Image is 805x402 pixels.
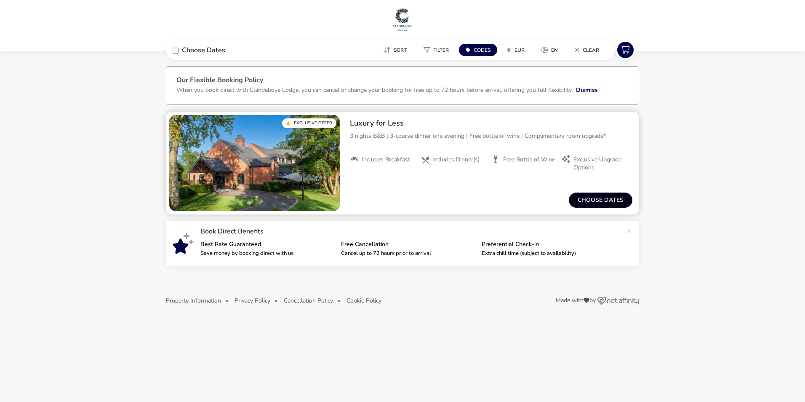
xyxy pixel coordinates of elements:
[376,44,413,56] button: Sort
[501,44,535,56] naf-pibe-menu-bar-item: €EUR
[341,241,475,247] p: Free Cancellation
[347,297,381,304] button: Cookie Policy
[583,47,599,54] span: Clear
[573,156,626,171] span: Exclusive Upgrade Options
[417,44,459,56] naf-pibe-menu-bar-item: Filter
[474,47,490,54] span: Codes
[535,44,565,56] button: en
[392,7,413,32] img: Main Website
[576,86,598,94] button: Dismiss
[341,251,475,256] p: Cancel up to 72 hours prior to arrival
[459,44,497,56] button: Codes
[284,297,333,304] button: Cancellation Policy
[166,40,292,60] div: Choose Dates
[432,156,480,163] span: Includes Dinner(s)
[503,156,555,163] span: Free Bottle of Wine
[501,44,531,56] button: €EUR
[376,44,417,56] naf-pibe-menu-bar-item: Sort
[568,44,606,56] button: Clear
[556,297,596,303] span: Made with by
[200,251,334,256] p: Save money by booking direct with us
[235,297,270,304] button: Privacy Policy
[482,241,616,247] p: Preferential Check-in
[350,118,632,128] h2: Luxury for Less
[362,156,410,163] span: Includes Breakfast
[166,297,221,304] button: Property Information
[507,46,511,54] i: €
[535,44,568,56] naf-pibe-menu-bar-item: en
[182,47,225,54] span: Choose Dates
[417,44,456,56] button: Filter
[394,47,407,54] span: Sort
[459,44,501,56] naf-pibe-menu-bar-item: Codes
[482,251,616,256] p: Extra chill time (subject to availability)
[350,131,632,140] p: 3 nights B&B | 3-course dinner one evening | Free bottle of wine | Complimentary room upgrade*
[176,77,629,86] h3: Our Flexible Booking Policy
[433,47,449,54] span: Filter
[343,112,639,178] div: Luxury for Less3 nights B&B | 3-course dinner one evening | Free bottle of wine | Complimentary r...
[568,44,609,56] naf-pibe-menu-bar-item: Clear
[514,47,525,54] span: EUR
[200,228,622,235] p: Book Direct Benefits
[551,47,558,54] span: en
[169,115,340,211] swiper-slide: 1 / 1
[282,118,336,128] div: Exclusive Offer
[176,86,573,94] p: When you book direct with Clandeboye Lodge, you can cancel or change your booking for free up to ...
[200,241,334,247] p: Best Rate Guaranteed
[569,193,632,208] button: Choose dates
